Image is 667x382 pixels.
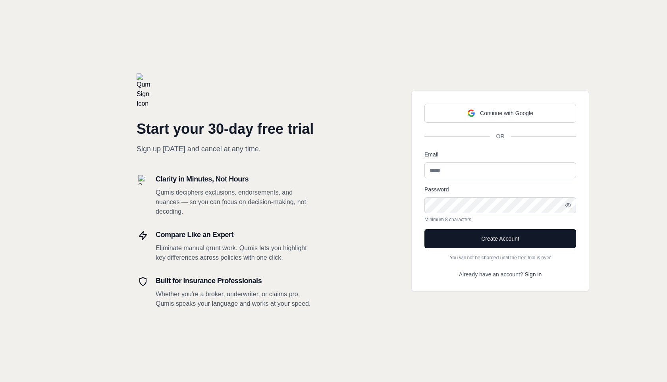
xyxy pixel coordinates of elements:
h3: Clarity in Minutes, Not Hours [156,174,314,185]
p: Minimum 8 characters. [424,216,576,223]
button: Continue with Google [424,104,576,123]
h3: Built for Insurance Professionals [156,275,314,286]
p: Whether you're a broker, underwriter, or claims pro, Qumis speaks your language and works at your... [156,289,314,309]
label: Password [424,186,449,193]
p: Qumis deciphers exclusions, endorsements, and nuances — so you can focus on decision-making, not ... [156,188,314,216]
p: Eliminate manual grunt work. Qumis lets you highlight key differences across policies with one cl... [156,243,314,262]
div: Continue with Google [467,109,533,117]
p: Already have an account? [424,270,576,278]
h3: Compare Like an Expert [156,229,314,240]
label: Email [424,151,438,158]
span: OR [490,132,511,140]
a: Sign in [524,271,542,278]
img: Qumis Signup Icon [137,73,150,108]
img: Search Icon [138,175,148,185]
p: You will not be charged until the free trial is over [424,255,576,261]
p: Sign up [DATE] and cancel at any time. [137,143,314,154]
h1: Start your 30-day free trial [137,121,314,137]
button: Create Account [424,229,576,248]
